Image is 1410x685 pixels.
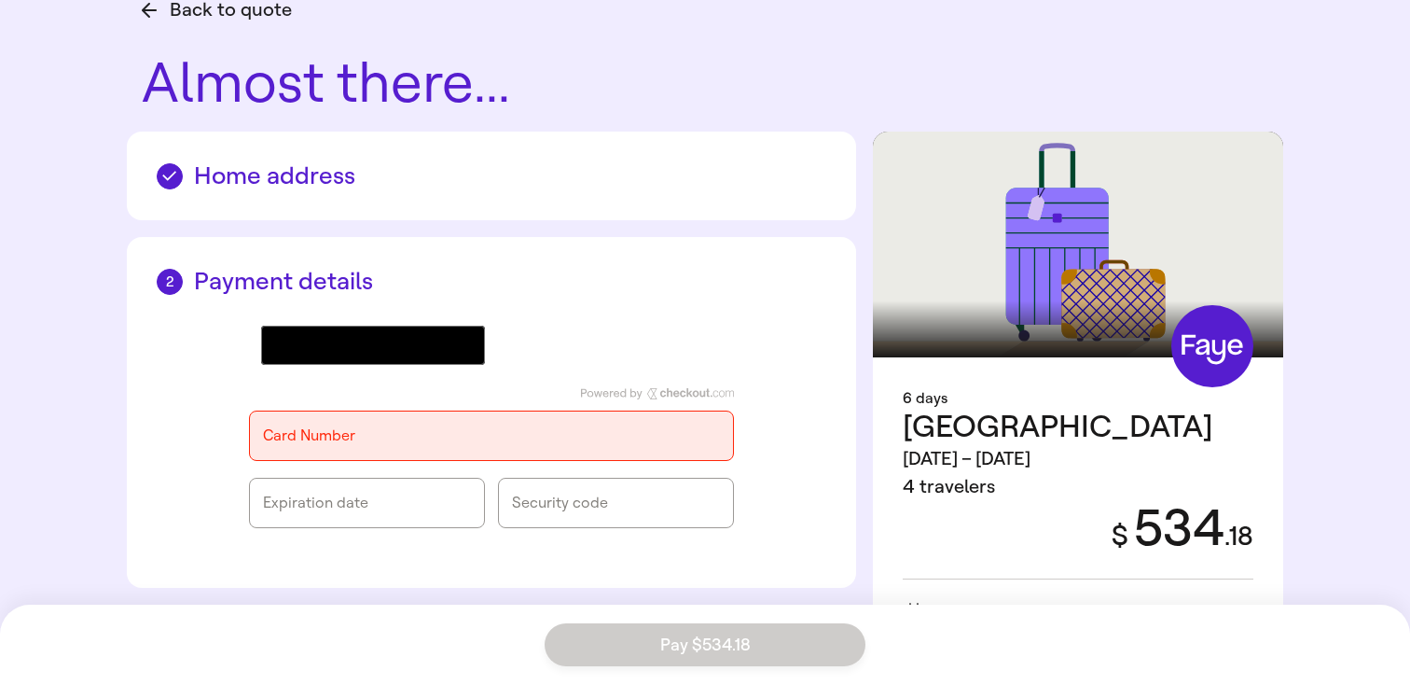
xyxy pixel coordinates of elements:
span: $ [1112,519,1128,552]
div: 534 [1089,501,1253,556]
h2: Payment details [157,267,826,296]
div: [DATE] – [DATE] [903,445,1213,473]
iframe: PayPal-paypal [498,326,722,365]
h2: Home address [157,161,826,190]
span: Pay $534.18 [660,636,751,653]
iframe: checkout-frames-cvv [512,501,720,520]
button: Pay $534.18 [545,623,865,666]
span: [GEOGRAPHIC_DATA] [903,408,1213,445]
iframe: checkout-frames-expiryDate [263,501,471,520]
iframe: checkout-frames-cardNumber [263,434,720,453]
button: Google Pay [261,326,485,365]
h1: Almost there... [142,54,1283,113]
div: 4 travelers [903,473,1213,501]
span: . 18 [1224,521,1253,552]
span: Free cancellation until [DATE] 11:59pm [906,602,1186,620]
div: 6 days [903,387,1253,410]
